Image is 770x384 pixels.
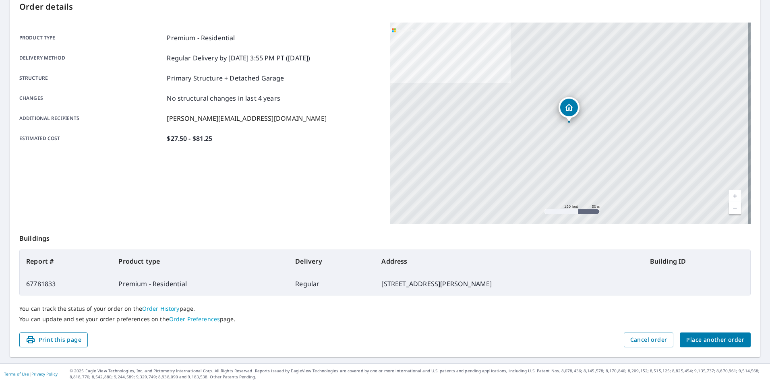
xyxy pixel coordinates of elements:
button: Place another order [680,332,751,347]
button: Print this page [19,332,88,347]
p: Primary Structure + Detached Garage [167,73,284,83]
button: Cancel order [624,332,674,347]
td: [STREET_ADDRESS][PERSON_NAME] [375,273,643,295]
th: Product type [112,250,289,273]
p: Changes [19,93,164,103]
p: You can track the status of your order on the page. [19,305,751,312]
p: Delivery method [19,53,164,63]
th: Report # [20,250,112,273]
td: Regular [289,273,375,295]
p: © 2025 Eagle View Technologies, Inc. and Pictometry International Corp. All Rights Reserved. Repo... [70,368,766,380]
p: Product type [19,33,164,43]
a: Order Preferences [169,315,220,323]
a: Current Level 17, Zoom Out [729,202,741,214]
th: Address [375,250,643,273]
span: Cancel order [630,335,667,345]
p: Premium - Residential [167,33,235,43]
a: Current Level 17, Zoom In [729,190,741,202]
a: Order History [142,305,180,312]
td: Premium - Residential [112,273,289,295]
a: Terms of Use [4,371,29,377]
p: Regular Delivery by [DATE] 3:55 PM PT ([DATE]) [167,53,310,63]
th: Building ID [644,250,750,273]
span: Print this page [26,335,81,345]
p: Structure [19,73,164,83]
p: [PERSON_NAME][EMAIL_ADDRESS][DOMAIN_NAME] [167,114,327,123]
span: Place another order [686,335,744,345]
p: | [4,372,58,376]
a: Privacy Policy [31,371,58,377]
p: You can update and set your order preferences on the page. [19,316,751,323]
p: Buildings [19,224,751,250]
th: Delivery [289,250,375,273]
p: No structural changes in last 4 years [167,93,280,103]
p: $27.50 - $81.25 [167,134,212,143]
p: Additional recipients [19,114,164,123]
p: Estimated cost [19,134,164,143]
p: Order details [19,1,751,13]
td: 67781833 [20,273,112,295]
div: Dropped pin, building 1, Residential property, 15210 Ridall Ct Accokeek, MD 20607 [559,97,580,122]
